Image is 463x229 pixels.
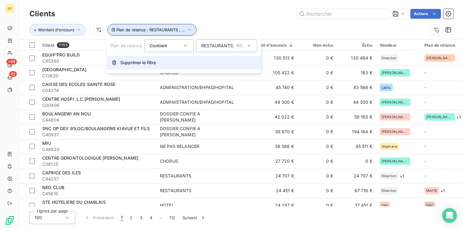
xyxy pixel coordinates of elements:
button: 3 [136,211,146,224]
h3: Clients [29,8,55,19]
td: 0 € [298,110,337,124]
input: Rechercher [296,9,388,19]
span: STE HOTELIERE DU CHABLAIS [42,200,106,205]
td: 0 € [298,95,337,110]
td: 39 670 € [238,124,298,139]
button: 4 [146,211,156,224]
span: Supprimer le filtre [120,60,156,66]
span: [PERSON_NAME] [382,100,408,104]
span: Labru [382,86,391,89]
span: C44257 [42,176,152,182]
td: 24 287 € [238,198,298,213]
span: C20291 [42,205,152,212]
span: CAPRICE DES ILES [42,170,81,175]
div: Montant d'encours [241,43,294,48]
span: Direction [382,189,397,192]
span: SAV [382,204,388,207]
button: Suivant [179,211,210,224]
div: ADMINISTRATION/EHPAD/HOPITAL [160,84,234,91]
button: 1 [117,211,126,224]
span: - [424,144,426,149]
div: RESTAURANTS RELANCE POST ECHEANCE SNC MARCHE DOSSIER CONFIE A [PERSON_NAME] CHORUS NE PAS RELANCE... [201,43,246,49]
span: - [424,129,426,134]
span: C48920 [42,146,152,153]
span: C13820 [42,73,152,79]
span: + 1 [400,173,404,179]
td: 42 022 € [238,110,298,124]
td: 38 586 € [238,139,298,154]
span: C45810 [42,191,152,197]
span: +99 [6,59,17,64]
span: MAITE [426,189,437,192]
td: 130 464 € [337,51,376,65]
td: 67 716 € [337,183,376,198]
span: + 1 [456,114,461,120]
td: 59 163 € [337,110,376,124]
span: C36125 [42,161,152,167]
span: 100 [35,215,42,221]
span: Plan de relance : RESTAURANTS , ... [116,27,185,32]
td: 183 € [337,65,376,80]
div: Non-échu [301,43,333,48]
td: 44 300 € [337,95,376,110]
div: NE PAS RELANCER [160,143,199,149]
div: EP [5,4,15,14]
span: … [156,213,166,223]
span: Stephane [382,145,397,148]
div: CHORUS [160,158,178,164]
div: HOTEL [160,202,174,208]
button: 112 [166,211,179,224]
div: Vendeur [380,43,417,48]
div: Open Intercom Messenger [442,208,457,223]
span: SAV [426,204,433,207]
span: [PERSON_NAME] [382,130,408,134]
div: DOSSIER CONFIE A [PERSON_NAME] [160,126,234,138]
span: [PERSON_NAME] [426,56,453,60]
td: 24 707 € [337,169,376,183]
button: Actions [410,9,441,19]
span: + 1 [440,188,445,194]
span: CENTRE HOSPI. L.C.[PERSON_NAME] [42,96,120,102]
div: DOSSIER CONFIE A [PERSON_NAME] [160,111,234,123]
td: 24 451 € [238,183,298,198]
button: Précédent [80,211,117,224]
div: Plan de relance [424,43,463,48]
span: , [233,43,234,49]
span: MPJ [42,141,51,146]
img: Logo LeanPay [5,215,15,225]
span: EQUIP'PRO BUILD [42,52,80,57]
span: 23 [9,71,17,77]
span: C45360 [42,58,152,64]
td: 0 € [298,51,337,65]
span: Client [42,43,55,48]
span: CENTRE GERONTOLOGIQUE [PERSON_NAME] [42,155,138,161]
span: SNC GP DEV 91LOC/BOULANGERIE KIAVUE ET FILS [42,126,150,131]
td: 130 513 € [238,51,298,65]
td: 24 707 € [238,169,298,183]
span: Plan de relance [111,43,142,48]
span: 1 [121,215,122,221]
span: C40937 [42,132,152,138]
span: [GEOGRAPHIC_DATA] [42,67,87,72]
td: 37 451 € [337,198,376,213]
span: NEO CLUB [42,185,64,190]
span: C04374 [42,87,152,94]
td: 44 300 € [238,95,298,110]
div: RESTAURANTS [160,173,192,179]
td: 45 511 € [337,139,376,154]
td: 0 € [298,183,337,198]
button: Montant d'encours [29,24,86,36]
td: 45 740 € [238,80,298,95]
td: 0 € [298,198,337,213]
td: 43 568 € [337,80,376,95]
td: 0 € [298,65,337,80]
span: [PERSON_NAME] [382,159,408,163]
span: Montant d'encours [38,27,74,32]
div: RESTAURANTS [160,188,192,194]
span: - [424,173,426,178]
span: BOULANGEWI AN NOU [42,111,91,116]
td: 0 € [298,169,337,183]
button: Supprimer le filtre [107,56,261,69]
td: 0 € [298,80,337,95]
td: 0 € [298,124,337,139]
